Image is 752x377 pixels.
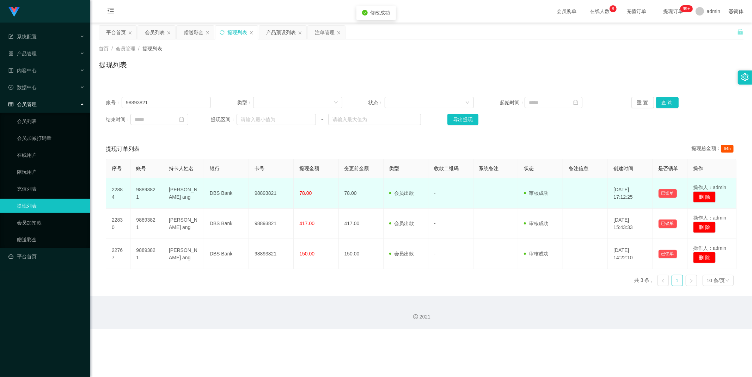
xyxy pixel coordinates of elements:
span: 备注信息 [569,166,588,171]
div: 2021 [96,313,746,321]
i: 图标: left [661,279,665,283]
span: 持卡人姓名 [169,166,194,171]
input: 请输入最大值为 [328,114,421,125]
input: 请输入 [122,97,211,108]
span: 变更前金额 [344,166,369,171]
i: 图标: sync [220,30,225,35]
td: DBS Bank [204,239,249,269]
h1: 提现列表 [99,60,127,70]
div: 10 条/页 [707,275,725,286]
button: 删 除 [693,191,716,203]
span: 内容中心 [8,68,37,73]
td: 150.00 [339,239,384,269]
i: 图标: close [249,31,253,35]
i: 图标: global [729,9,734,14]
sup: 1186 [680,5,693,12]
span: 会员管理 [8,101,37,107]
span: 提现金额 [299,166,319,171]
button: 已锁单 [659,250,677,258]
span: 类型： [237,99,253,106]
button: 重 置 [631,97,654,108]
td: 417.00 [339,209,384,239]
a: 会员加减打码量 [17,131,85,145]
a: 充值列表 [17,182,85,196]
span: / [138,46,140,51]
span: 在线人数 [586,9,613,14]
span: 修改成功 [371,10,390,16]
td: 78.00 [339,178,384,209]
span: 提现列表 [142,46,162,51]
span: - [434,221,436,226]
a: 会员加扣款 [17,216,85,230]
span: 序号 [112,166,122,171]
span: 审核成功 [524,190,549,196]
td: DBS Bank [204,178,249,209]
td: 22767 [106,239,130,269]
td: 98893821 [130,239,163,269]
span: 数据中心 [8,85,37,90]
span: 审核成功 [524,221,549,226]
td: 98893821 [249,209,294,239]
button: 已锁单 [659,220,677,228]
td: DBS Bank [204,209,249,239]
span: 起始时间： [500,99,525,106]
i: 图标: close [128,31,132,35]
button: 删 除 [693,222,716,233]
i: 图标: profile [8,68,13,73]
button: 已锁单 [659,189,677,198]
span: 操作 [693,166,703,171]
span: 是否锁单 [659,166,678,171]
td: 98893821 [249,178,294,209]
span: 150.00 [299,251,314,257]
i: 图标: close [167,31,171,35]
td: [DATE] 14:22:10 [608,239,653,269]
td: [DATE] 15:43:33 [608,209,653,239]
div: 产品预设列表 [266,26,296,39]
i: icon: check-circle [362,10,368,16]
a: 赠送彩金 [17,233,85,247]
i: 图标: down [334,100,338,105]
td: 22830 [106,209,130,239]
span: 状态 [524,166,534,171]
a: 陪玩用户 [17,165,85,179]
i: 图标: unlock [737,29,744,35]
span: 645 [721,145,734,153]
i: 图标: copyright [413,314,418,319]
span: 创建时间 [613,166,633,171]
i: 图标: close [206,31,210,35]
span: 系统配置 [8,34,37,39]
a: 在线用户 [17,148,85,162]
span: 417.00 [299,221,314,226]
span: 会员管理 [116,46,135,51]
i: 图标: check-circle-o [8,85,13,90]
td: [PERSON_NAME] ang [163,209,204,239]
div: 赠送彩金 [184,26,203,39]
i: 图标: close [298,31,302,35]
a: 图标: dashboard平台首页 [8,249,85,264]
span: ~ [316,116,328,123]
span: 首页 [99,46,109,51]
span: 账号 [136,166,146,171]
span: 会员出款 [389,221,414,226]
span: 提现区间： [211,116,237,123]
p: 8 [612,5,615,12]
span: 操作人：admin [693,185,726,190]
span: 账号： [106,99,122,106]
td: 22884 [106,178,130,209]
i: 图标: calendar [573,100,578,105]
span: 充值订单 [623,9,650,14]
span: 银行 [210,166,220,171]
span: / [111,46,113,51]
li: 共 3 条， [634,275,655,286]
a: 提现列表 [17,199,85,213]
li: 上一页 [658,275,669,286]
button: 删 除 [693,252,716,263]
input: 请输入最小值为 [237,114,316,125]
span: 会员出款 [389,190,414,196]
i: 图标: setting [741,73,749,81]
span: - [434,251,436,257]
span: 状态： [368,99,385,106]
span: 产品管理 [8,51,37,56]
span: 收款二维码 [434,166,459,171]
li: 1 [672,275,683,286]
